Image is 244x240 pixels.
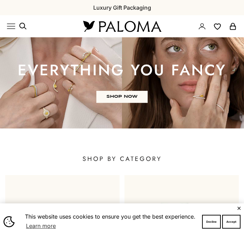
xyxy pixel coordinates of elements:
span: This website uses cookies to ensure you get the best experience. [25,212,197,231]
p: Luxury Gift Packaging [93,3,151,12]
button: Decline [202,215,221,229]
p: SHOP BY CATEGORY [3,152,241,166]
p: EVERYTHING YOU FANCY [18,63,226,77]
a: Learn more [25,221,57,231]
button: Accept [222,215,241,229]
nav: Secondary navigation [198,15,237,37]
button: Close [237,206,241,210]
a: SHOP NOW [96,91,148,103]
nav: Primary navigation [7,22,67,30]
img: Cookie banner [3,216,15,227]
